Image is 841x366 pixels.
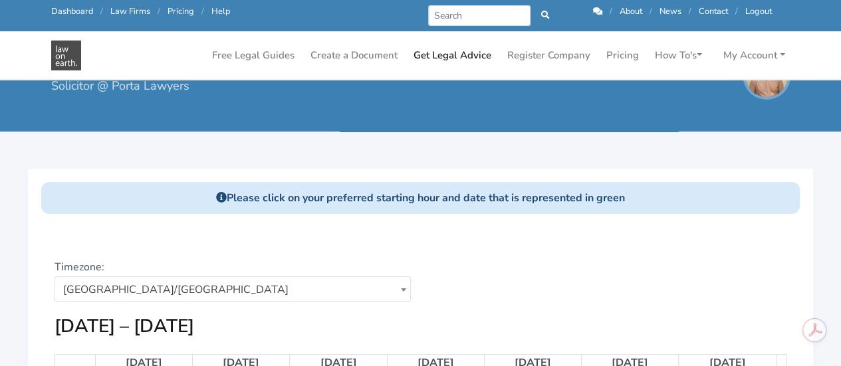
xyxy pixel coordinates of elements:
a: Contact [699,5,728,17]
a: Law Firms [110,5,150,17]
a: Get Legal Advice [408,43,497,68]
a: About [620,5,642,17]
h2: [DATE] – [DATE] [55,315,194,338]
span: Australia/Brisbane [55,277,410,302]
a: Register Company [502,43,596,68]
span: Solicitor @ Porta Lawyers [51,77,189,95]
a: My Account [718,43,790,68]
a: Create a Document [305,43,403,68]
a: Help [211,5,230,17]
a: Pricing [601,43,644,68]
strong: Please click on your preferred starting hour and date that is represented in green [216,191,625,205]
a: Pricing [168,5,194,17]
a: Dashboard [51,5,93,17]
span: / [201,5,204,17]
span: Australia/Brisbane [55,276,411,302]
a: Free Legal Guides [207,43,300,68]
a: News [660,5,681,17]
a: How To's [650,43,707,68]
span: / [650,5,652,17]
span: / [610,5,612,17]
span: / [689,5,691,17]
span: / [100,5,103,17]
img: Bailey Eustace - Advisor [51,41,81,70]
a: Logout [745,5,772,17]
span: / [735,5,738,17]
span: / [158,5,160,17]
p: Timezone: [55,259,412,302]
input: Search [428,5,531,26]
